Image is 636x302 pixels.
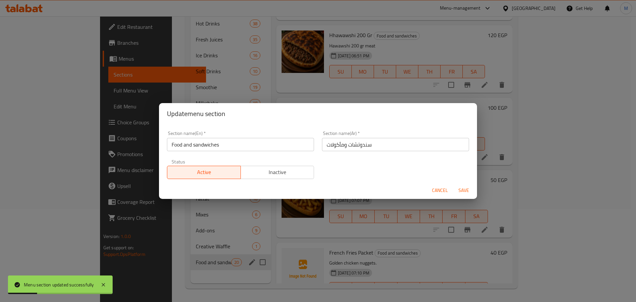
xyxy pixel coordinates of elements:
button: Inactive [240,166,314,179]
button: Active [167,166,241,179]
div: Menu section updated successfully [24,281,94,288]
span: Active [170,167,238,177]
input: Please enter section name(en) [167,138,314,151]
span: Save [456,186,472,195]
input: Please enter section name(ar) [322,138,469,151]
button: Cancel [429,184,450,197]
span: Cancel [432,186,448,195]
h2: Update menu section [167,108,469,119]
button: Save [453,184,474,197]
span: Inactive [243,167,312,177]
